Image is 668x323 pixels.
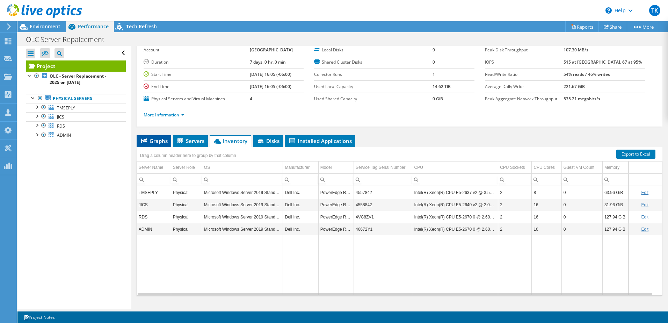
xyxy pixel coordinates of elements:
[283,161,318,174] td: Manufacturer Column
[173,225,200,234] div: Physical
[30,23,60,30] span: Environment
[356,163,406,172] div: Service Tag Serial Number
[498,186,532,199] td: Column CPU Sockets, Value 2
[144,71,250,78] label: Start Time
[314,71,433,78] label: Collector Runs
[283,199,318,211] td: Column Manufacturer, Value Dell Inc.
[283,211,318,223] td: Column Manufacturer, Value Dell Inc.
[250,96,252,102] b: 4
[602,211,628,223] td: Column Memory, Value 127.94 GiB
[257,137,279,144] span: Disks
[485,83,564,90] label: Average Daily Write
[532,211,561,223] td: Column CPU Cores, Value 16
[565,21,599,32] a: Reports
[564,96,600,102] b: 535.21 megabits/s
[250,47,293,53] b: [GEOGRAPHIC_DATA]
[144,59,250,66] label: Duration
[561,223,602,235] td: Column Guest VM Count, Value 0
[173,163,195,172] div: Server Role
[602,173,628,186] td: Column Memory, Filter cell
[138,151,238,160] div: Drag a column header here to group by that column
[561,211,602,223] td: Column Guest VM Count, Value 0
[412,211,498,223] td: Column CPU, Value Intel(R) Xeon(R) CPU E5-2670 0 @ 2.60GHz
[126,23,157,30] span: Tech Refresh
[412,161,498,174] td: CPU Column
[26,112,126,121] a: JICS
[354,199,412,211] td: Column Service Tag Serial Number, Value 4558842
[202,173,283,186] td: Column OS, Filter cell
[202,186,283,199] td: Column OS, Value Microsoft Windows Server 2019 Standard
[641,227,648,232] a: Edit
[171,223,202,235] td: Column Server Role, Value Physical
[498,161,532,174] td: CPU Sockets Column
[137,186,171,199] td: Column Server Name, Value TMSEPLY
[485,46,564,53] label: Peak Disk Throughput
[532,223,561,235] td: Column CPU Cores, Value 16
[57,114,64,120] span: JICS
[78,23,109,30] span: Performance
[314,83,433,90] label: Used Local Capacity
[137,173,171,186] td: Column Server Name, Filter cell
[318,161,354,174] td: Model Column
[354,211,412,223] td: Column Service Tag Serial Number, Value 4VC8ZV1
[498,211,532,223] td: Column CPU Sockets, Value 2
[144,112,184,118] a: More Information
[433,96,443,102] b: 0 GiB
[137,211,171,223] td: Column Server Name, Value RDS
[564,163,595,172] div: Guest VM Count
[433,71,435,77] b: 1
[354,161,412,174] td: Service Tag Serial Number Column
[532,161,561,174] td: CPU Cores Column
[173,188,200,197] div: Physical
[202,161,283,174] td: OS Column
[202,199,283,211] td: Column OS, Value Microsoft Windows Server 2019 Standard
[561,186,602,199] td: Column Guest VM Count, Value 0
[137,199,171,211] td: Column Server Name, Value JICS
[318,173,354,186] td: Column Model, Filter cell
[598,21,627,32] a: Share
[412,199,498,211] td: Column CPU, Value Intel(R) Xeon(R) CPU E5-2640 v2 @ 2.00GHz
[250,71,291,77] b: [DATE] 16:05 (-06:00)
[171,161,202,174] td: Server Role Column
[314,95,433,102] label: Used Shared Capacity
[176,137,204,144] span: Servers
[561,199,602,211] td: Column Guest VM Count, Value 0
[202,211,283,223] td: Column OS, Value Microsoft Windows Server 2019 Standard
[414,163,423,172] div: CPU
[485,59,564,66] label: IOPS
[616,150,655,159] a: Export to Excel
[533,163,555,172] div: CPU Cores
[50,73,106,85] b: OLC - Server Replacement - 2025 on [DATE]
[283,223,318,235] td: Column Manufacturer, Value Dell Inc.
[26,121,126,130] a: RDS
[318,199,354,211] td: Column Model, Value PowerEdge R720
[288,137,352,144] span: Installed Applications
[250,84,291,89] b: [DATE] 16:05 (-06:00)
[602,223,628,235] td: Column Memory, Value 127.94 GiB
[19,313,60,322] a: Project Notes
[144,83,250,90] label: End Time
[532,199,561,211] td: Column CPU Cores, Value 16
[314,59,433,66] label: Shared Cluster Disks
[605,7,612,14] svg: \n
[498,223,532,235] td: Column CPU Sockets, Value 2
[412,173,498,186] td: Column CPU, Filter cell
[26,131,126,140] a: ADMIN
[564,47,588,53] b: 107.30 MB/s
[171,186,202,199] td: Column Server Role, Value Physical
[318,186,354,199] td: Column Model, Value PowerEdge R720
[412,223,498,235] td: Column CPU, Value Intel(R) Xeon(R) CPU E5-2670 0 @ 2.60GHz
[354,173,412,186] td: Column Service Tag Serial Number, Filter cell
[137,223,171,235] td: Column Server Name, Value ADMIN
[433,47,435,53] b: 9
[171,199,202,211] td: Column Server Role, Value Physical
[561,173,602,186] td: Column Guest VM Count, Filter cell
[144,46,250,53] label: Account
[498,173,532,186] td: Column CPU Sockets, Filter cell
[485,95,564,102] label: Peak Aggregate Network Throughput
[641,202,648,207] a: Edit
[433,84,451,89] b: 14.62 TiB
[171,211,202,223] td: Column Server Role, Value Physical
[137,147,662,296] div: Data grid
[26,60,126,72] a: Project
